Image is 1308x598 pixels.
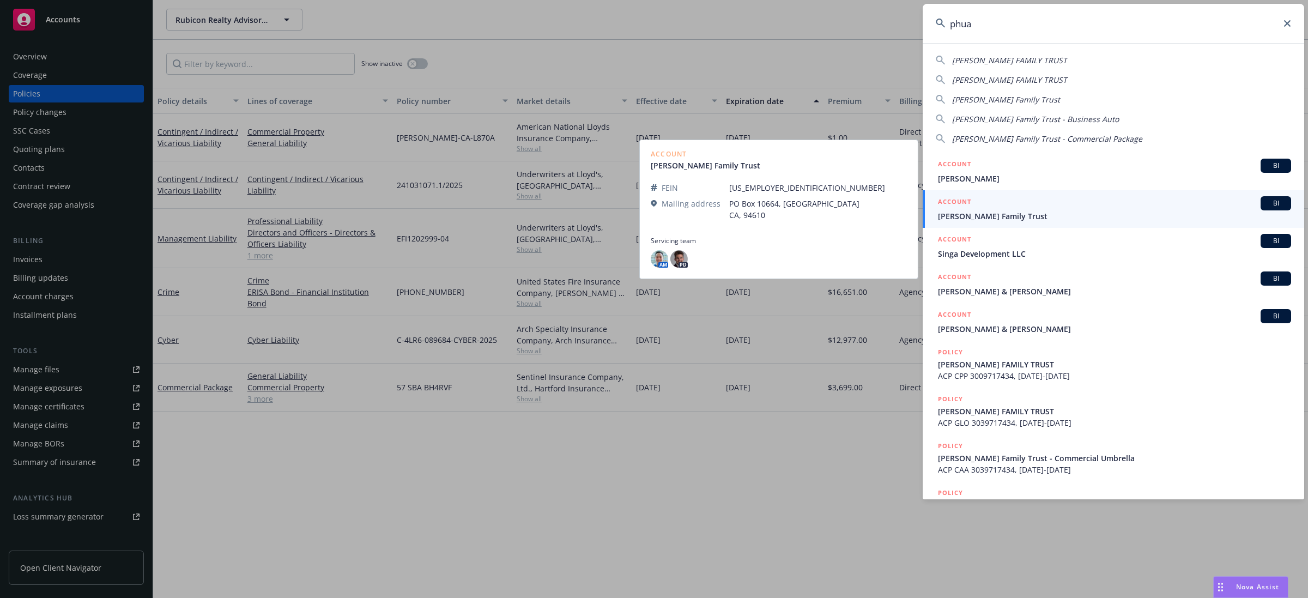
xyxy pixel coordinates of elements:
a: ACCOUNTBISinga Development LLC [923,228,1304,265]
input: Search... [923,4,1304,43]
h5: ACCOUNT [938,271,971,285]
h5: ACCOUNT [938,159,971,172]
h5: ACCOUNT [938,309,971,322]
span: [PERSON_NAME] Family Trust - Business Auto [952,114,1119,124]
span: [PERSON_NAME] Family Trust - Commercial Umbrella [938,452,1291,464]
button: Nova Assist [1213,576,1288,598]
span: [PERSON_NAME] Family Trust - Commercial Package [952,134,1142,144]
span: ACP CPP 3009717434, [DATE]-[DATE] [938,370,1291,382]
span: [PERSON_NAME] [938,173,1291,184]
span: BI [1265,274,1287,283]
span: BI [1265,236,1287,246]
h5: ACCOUNT [938,234,971,247]
a: ACCOUNTBI[PERSON_NAME] [923,153,1304,190]
h5: POLICY [938,440,963,451]
span: [PERSON_NAME] FAMILY TRUST [938,359,1291,370]
span: Singa Development LLC [938,248,1291,259]
h5: POLICY [938,347,963,358]
span: [PERSON_NAME] & [PERSON_NAME] [938,286,1291,297]
span: Nova Assist [1236,582,1279,591]
span: [PERSON_NAME] Family Trust [952,94,1060,105]
div: Drag to move [1214,577,1227,597]
a: POLICY [923,481,1304,528]
a: POLICY[PERSON_NAME] FAMILY TRUSTACP CPP 3009717434, [DATE]-[DATE] [923,341,1304,388]
a: ACCOUNTBI[PERSON_NAME] & [PERSON_NAME] [923,265,1304,303]
a: ACCOUNTBI[PERSON_NAME] Family Trust [923,190,1304,228]
span: BI [1265,198,1287,208]
span: ACP GLO 3039717434, [DATE]-[DATE] [938,417,1291,428]
h5: POLICY [938,394,963,404]
a: POLICY[PERSON_NAME] Family Trust - Commercial UmbrellaACP CAA 3039717434, [DATE]-[DATE] [923,434,1304,481]
a: ACCOUNTBI[PERSON_NAME] & [PERSON_NAME] [923,303,1304,341]
span: [PERSON_NAME] FAMILY TRUST [938,406,1291,417]
span: BI [1265,161,1287,171]
h5: POLICY [938,487,963,498]
h5: ACCOUNT [938,196,971,209]
span: [PERSON_NAME] FAMILY TRUST [952,55,1067,65]
span: [PERSON_NAME] Family Trust [938,210,1291,222]
span: [PERSON_NAME] & [PERSON_NAME] [938,323,1291,335]
span: ACP CAA 3039717434, [DATE]-[DATE] [938,464,1291,475]
span: BI [1265,311,1287,321]
span: [PERSON_NAME] FAMILY TRUST [952,75,1067,85]
a: POLICY[PERSON_NAME] FAMILY TRUSTACP GLO 3039717434, [DATE]-[DATE] [923,388,1304,434]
